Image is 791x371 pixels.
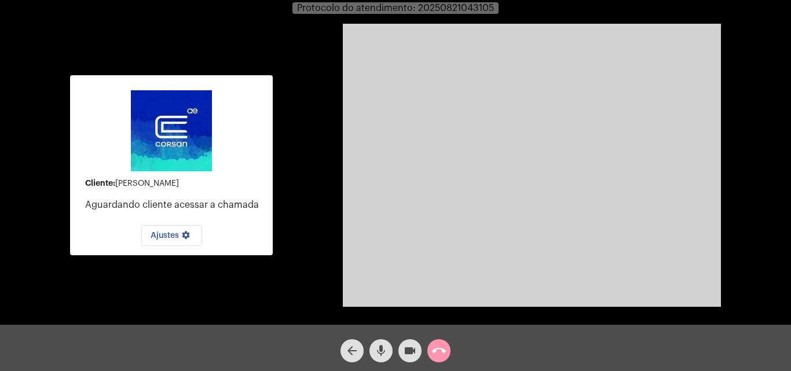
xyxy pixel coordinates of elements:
img: d4669ae0-8c07-2337-4f67-34b0df7f5ae4.jpeg [131,90,212,171]
span: Protocolo do atendimento: 20250821043105 [297,3,494,13]
button: Ajustes [141,225,202,246]
div: [PERSON_NAME] [85,179,263,188]
strong: Cliente: [85,179,115,187]
mat-icon: settings [179,230,193,244]
mat-icon: call_end [432,344,446,358]
mat-icon: mic [374,344,388,358]
mat-icon: arrow_back [345,344,359,358]
span: Ajustes [151,232,193,240]
p: Aguardando cliente acessar a chamada [85,200,263,210]
mat-icon: videocam [403,344,417,358]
